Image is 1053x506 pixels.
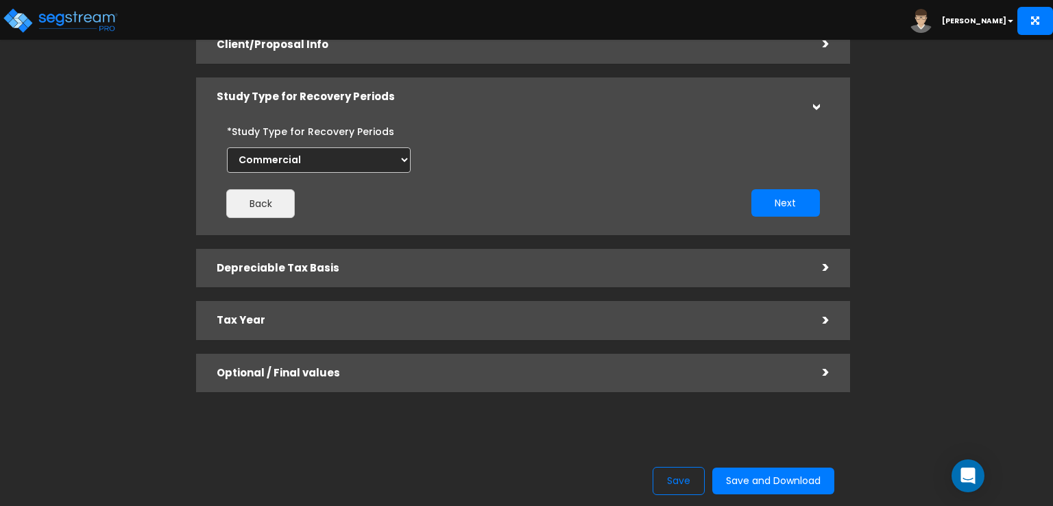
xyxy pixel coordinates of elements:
[712,468,834,494] button: Save and Download
[952,459,984,492] div: Open Intercom Messenger
[751,189,820,217] button: Next
[802,257,830,278] div: >
[909,9,933,33] img: avatar.png
[217,91,802,103] h5: Study Type for Recovery Periods
[802,310,830,331] div: >
[217,39,802,51] h5: Client/Proposal Info
[802,34,830,55] div: >
[653,467,705,495] button: Save
[217,368,802,379] h5: Optional / Final values
[227,120,394,138] label: *Study Type for Recovery Periods
[217,315,802,326] h5: Tax Year
[217,263,802,274] h5: Depreciable Tax Basis
[2,7,119,34] img: logo_pro_r.png
[802,362,830,383] div: >
[942,16,1006,26] b: [PERSON_NAME]
[226,189,295,218] button: Back
[805,84,826,111] div: >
